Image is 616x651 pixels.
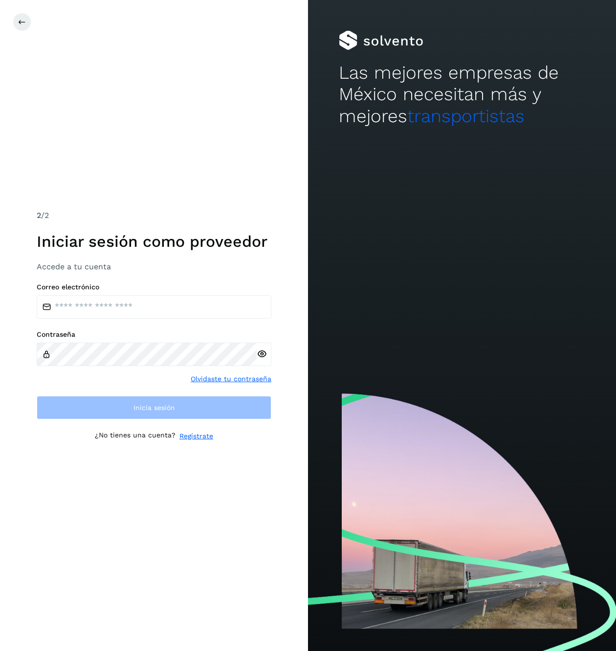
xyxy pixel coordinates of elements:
button: Inicia sesión [37,396,271,419]
span: 2 [37,211,41,220]
span: Inicia sesión [133,404,175,411]
h1: Iniciar sesión como proveedor [37,232,271,251]
h3: Accede a tu cuenta [37,262,271,271]
label: Contraseña [37,330,271,339]
h2: Las mejores empresas de México necesitan más y mejores [339,62,585,127]
p: ¿No tienes una cuenta? [95,431,176,441]
div: /2 [37,210,271,221]
label: Correo electrónico [37,283,271,291]
a: Regístrate [179,431,213,441]
a: Olvidaste tu contraseña [191,374,271,384]
span: transportistas [407,106,525,127]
